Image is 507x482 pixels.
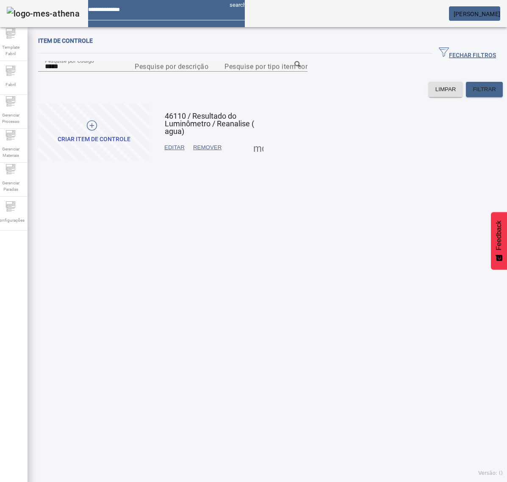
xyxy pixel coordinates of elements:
button: REMOVER [189,140,226,155]
img: logo-mes-athena [7,7,80,20]
button: FILTRAR [466,82,503,97]
span: [PERSON_NAME] [454,11,500,17]
button: Feedback - Mostrar pesquisa [491,212,507,270]
input: Number [224,61,301,72]
span: Item de controle [38,37,93,44]
mat-label: Pesquise por Código [45,58,94,64]
button: LIMPAR [429,82,463,97]
button: FECHAR FILTROS [432,46,503,61]
span: EDITAR [164,143,185,152]
span: FECHAR FILTROS [439,47,496,60]
button: EDITAR [160,140,189,155]
mat-label: Pesquise por tipo item controle [224,62,324,70]
span: 46110 / Resultado do Luminômetro / Reanalise ( agua) [165,111,254,136]
div: Criar item de controle [58,135,130,144]
span: LIMPAR [435,85,456,94]
span: Feedback [495,220,503,250]
mat-label: Pesquise por descrição [135,62,208,70]
span: FILTRAR [473,85,496,94]
button: Criar item de controle [38,103,150,161]
span: Versão: () [478,470,503,476]
button: Mais [251,140,266,155]
span: Fabril [3,79,18,90]
span: REMOVER [193,143,222,152]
